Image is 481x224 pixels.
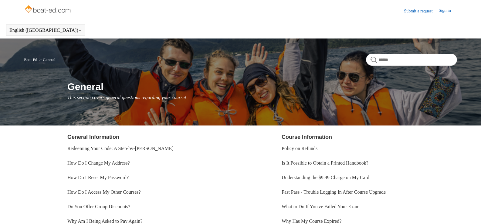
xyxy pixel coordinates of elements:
li: Boat-Ed [24,57,38,62]
a: Understanding the $9.99 Charge on My Card [282,175,369,180]
a: Course Information [282,134,332,140]
input: Search [366,54,457,66]
a: Do You Offer Group Discounts? [67,204,130,209]
img: Boat-Ed Help Center home page [24,4,72,16]
a: How Do I Change My Address? [67,160,130,165]
a: Why Am I Being Asked to Pay Again? [67,219,143,224]
p: This section covers general questions regarding your course! [67,94,457,101]
h1: General [67,79,457,94]
a: Policy on Refunds [282,146,317,151]
a: Submit a request [404,8,439,14]
button: English ([GEOGRAPHIC_DATA]) [9,28,82,33]
a: What to Do If You've Failed Your Exam [282,204,360,209]
a: General Information [67,134,119,140]
a: Why Has My Course Expired? [282,219,341,224]
a: Is It Possible to Obtain a Printed Handbook? [282,160,368,165]
a: Boat-Ed [24,57,37,62]
a: How Do I Access My Other Courses? [67,189,141,195]
a: Fast Pass - Trouble Logging In After Course Upgrade [282,189,386,195]
a: Redeeming Your Code: A Step-by-[PERSON_NAME] [67,146,174,151]
a: Sign in [439,7,457,15]
a: How Do I Reset My Password? [67,175,129,180]
li: General [38,57,55,62]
